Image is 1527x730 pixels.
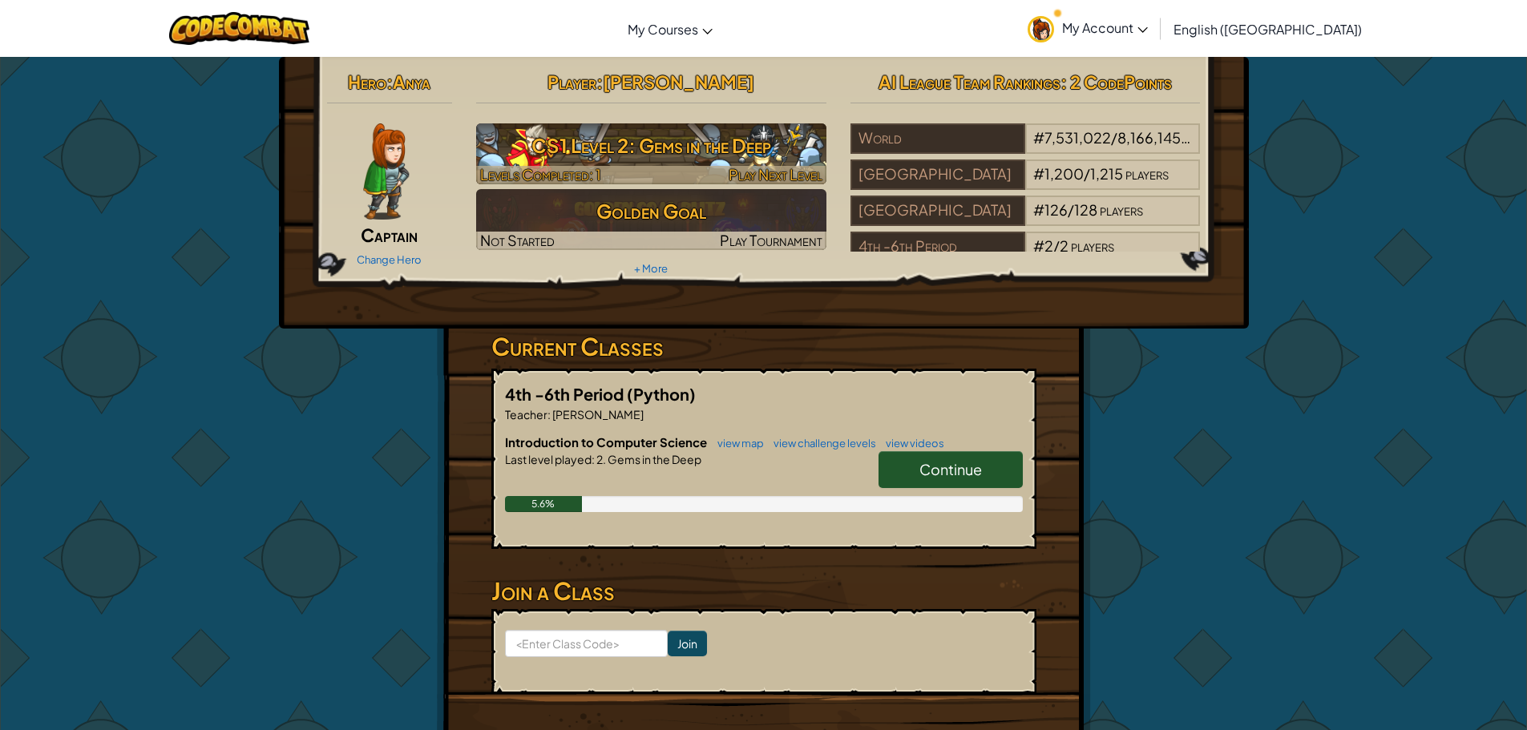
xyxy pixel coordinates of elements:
a: view videos [878,437,944,450]
span: players [1100,200,1143,219]
span: 128 [1074,200,1097,219]
input: <Enter Class Code> [505,630,668,657]
span: My Courses [628,21,698,38]
span: [PERSON_NAME] [603,71,754,93]
input: Join [668,631,707,656]
img: Golden Goal [476,189,826,250]
span: Not Started [480,231,555,249]
span: 2. [595,452,606,466]
span: / [1053,236,1060,255]
span: (Python) [627,384,696,404]
span: Play Tournament [720,231,822,249]
a: My Courses [620,7,721,50]
a: Play Next Level [476,123,826,184]
span: Gems in the Deep [606,452,701,466]
h3: CS1 Level 2: Gems in the Deep [476,127,826,163]
span: : [596,71,603,93]
a: [GEOGRAPHIC_DATA]#1,200/1,215players [850,175,1201,193]
span: players [1125,164,1169,183]
span: : [386,71,393,93]
h3: Golden Goal [476,193,826,229]
span: : [592,452,595,466]
span: Levels Completed: 1 [480,165,601,184]
img: avatar [1028,16,1054,42]
a: view challenge levels [766,437,876,450]
span: Hero [348,71,386,93]
span: 7,531,022 [1044,128,1111,147]
span: # [1033,236,1044,255]
span: 8,166,145 [1117,128,1190,147]
img: captain-pose.png [363,123,409,220]
a: English ([GEOGRAPHIC_DATA]) [1165,7,1370,50]
span: English ([GEOGRAPHIC_DATA]) [1174,21,1362,38]
a: Change Hero [357,253,422,266]
span: Captain [361,224,418,246]
h3: Join a Class [491,573,1036,609]
span: [PERSON_NAME] [551,407,644,421]
a: Golden GoalNot StartedPlay Tournament [476,189,826,250]
span: / [1111,128,1117,147]
div: [GEOGRAPHIC_DATA] [850,196,1025,226]
a: My Account [1020,3,1156,54]
span: : 2 CodePoints [1060,71,1172,93]
a: view map [709,437,764,450]
span: My Account [1062,19,1148,36]
span: 1,215 [1090,164,1123,183]
span: 2 [1060,236,1068,255]
a: World#7,531,022/8,166,145players [850,139,1201,157]
span: Introduction to Computer Science [505,434,709,450]
span: Last level played [505,452,592,466]
span: Play Next Level [729,165,822,184]
a: [GEOGRAPHIC_DATA]#126/128players [850,211,1201,229]
div: 5.6% [505,496,583,512]
img: CS1 Level 2: Gems in the Deep [476,123,826,184]
span: / [1068,200,1074,219]
span: # [1033,200,1044,219]
h3: Current Classes [491,329,1036,365]
span: Player [547,71,596,93]
span: players [1071,236,1114,255]
a: 4th -6th Period#2/2players [850,247,1201,265]
div: [GEOGRAPHIC_DATA] [850,159,1025,190]
span: AI League Team Rankings [879,71,1060,93]
span: Continue [919,460,982,478]
span: # [1033,164,1044,183]
span: Anya [393,71,430,93]
span: : [547,407,551,421]
a: + More [634,262,668,275]
div: 4th -6th Period [850,232,1025,262]
span: 4th -6th Period [505,384,627,404]
span: 2 [1044,236,1053,255]
span: # [1033,128,1044,147]
div: World [850,123,1025,154]
span: 126 [1044,200,1068,219]
img: CodeCombat logo [169,12,309,45]
span: Teacher [505,407,547,421]
span: / [1084,164,1090,183]
span: 1,200 [1044,164,1084,183]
